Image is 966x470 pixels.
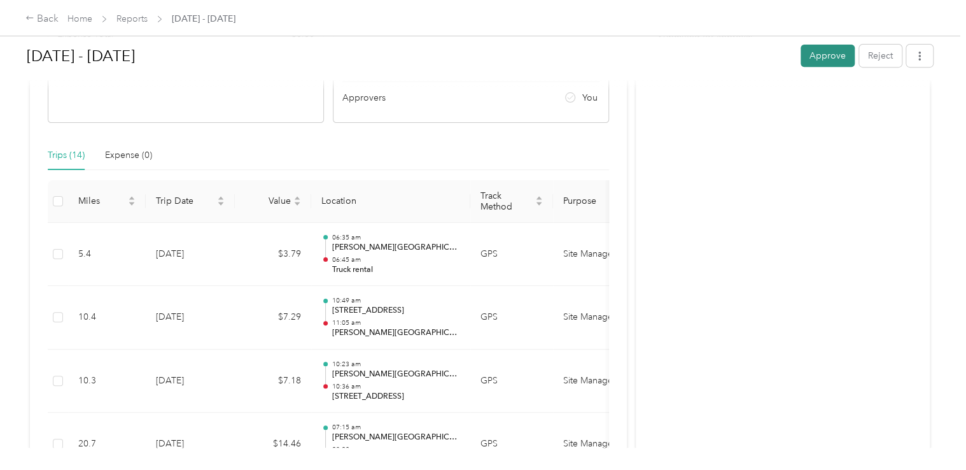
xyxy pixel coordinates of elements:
[332,233,460,242] p: 06:35 am
[342,91,386,104] span: Approvers
[332,423,460,432] p: 07:15 am
[332,305,460,317] p: [STREET_ADDRESS]
[27,41,792,71] h1: Sep 1 - 30, 2025
[293,200,301,208] span: caret-down
[235,180,311,223] th: Value
[146,223,235,287] td: [DATE]
[68,286,146,350] td: 10.4
[859,45,902,67] button: Reject
[332,391,460,402] p: [STREET_ADDRESS]
[128,194,136,202] span: caret-up
[67,13,92,24] a: Home
[582,91,598,104] span: You
[535,200,543,208] span: caret-down
[553,286,648,350] td: Site Management
[146,180,235,223] th: Trip Date
[470,180,553,223] th: Track Method
[332,296,460,305] p: 10:49 am
[116,13,148,24] a: Reports
[48,148,85,162] div: Trips (14)
[332,264,460,276] p: Truck rental
[146,286,235,350] td: [DATE]
[332,318,460,327] p: 11:05 am
[332,445,460,454] p: 08:02 am
[895,399,966,470] iframe: Everlance-gr Chat Button Frame
[553,350,648,413] td: Site Management
[235,350,311,413] td: $7.18
[156,196,214,206] span: Trip Date
[801,45,855,67] button: Approve
[470,286,553,350] td: GPS
[553,223,648,287] td: Site Management
[332,242,460,253] p: [PERSON_NAME][GEOGRAPHIC_DATA] ([GEOGRAPHIC_DATA])
[293,194,301,202] span: caret-up
[105,148,152,162] div: Expense (0)
[332,369,460,380] p: [PERSON_NAME][GEOGRAPHIC_DATA] ([GEOGRAPHIC_DATA])
[68,180,146,223] th: Miles
[332,327,460,339] p: [PERSON_NAME][GEOGRAPHIC_DATA] ([GEOGRAPHIC_DATA])
[480,190,533,212] span: Track Method
[245,196,291,206] span: Value
[470,223,553,287] td: GPS
[563,196,628,206] span: Purpose
[553,180,648,223] th: Purpose
[146,350,235,413] td: [DATE]
[311,180,470,223] th: Location
[535,194,543,202] span: caret-up
[470,350,553,413] td: GPS
[332,255,460,264] p: 06:45 am
[78,196,125,206] span: Miles
[332,382,460,391] p: 10:36 am
[68,350,146,413] td: 10.3
[235,286,311,350] td: $7.29
[332,360,460,369] p: 10:23 am
[68,223,146,287] td: 5.4
[172,12,235,25] span: [DATE] - [DATE]
[217,200,225,208] span: caret-down
[235,223,311,287] td: $3.79
[25,11,59,27] div: Back
[217,194,225,202] span: caret-up
[332,432,460,443] p: [PERSON_NAME][GEOGRAPHIC_DATA] ([GEOGRAPHIC_DATA])
[128,200,136,208] span: caret-down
